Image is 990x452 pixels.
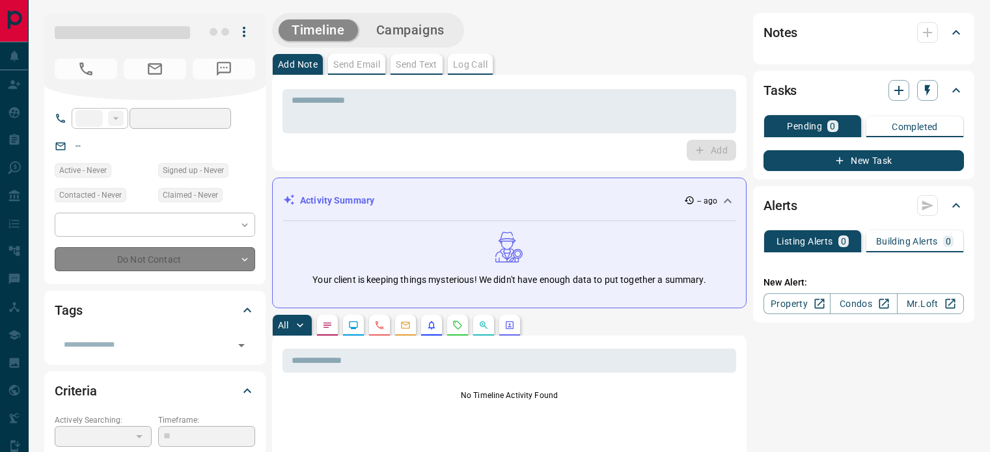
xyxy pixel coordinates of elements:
[830,122,835,131] p: 0
[763,80,797,101] h2: Tasks
[763,22,797,43] h2: Notes
[55,414,152,426] p: Actively Searching:
[158,414,255,426] p: Timeframe:
[841,237,846,246] p: 0
[59,189,122,202] span: Contacted - Never
[478,320,489,330] svg: Opportunities
[426,320,437,330] svg: Listing Alerts
[76,140,81,151] a: --
[193,59,255,79] span: No Number
[322,320,333,330] svg: Notes
[232,336,251,354] button: Open
[283,189,736,213] div: Activity Summary-- ago
[55,295,255,326] div: Tags
[312,273,706,287] p: Your client is keeping things mysterious! We didn't have enough data to put together a summary.
[55,247,255,271] div: Do Not Contact
[452,320,463,330] svg: Requests
[163,164,224,177] span: Signed up - Never
[348,320,359,330] svg: Lead Browsing Activity
[763,17,964,48] div: Notes
[763,276,964,289] p: New Alert:
[697,195,717,207] p: -- ago
[763,195,797,216] h2: Alerts
[787,122,822,131] p: Pending
[897,293,964,314] a: Mr.Loft
[876,237,938,246] p: Building Alerts
[892,122,938,131] p: Completed
[163,189,218,202] span: Claimed - Never
[763,190,964,221] div: Alerts
[763,75,964,106] div: Tasks
[55,380,97,401] h2: Criteria
[278,60,318,69] p: Add Note
[763,293,831,314] a: Property
[946,237,951,246] p: 0
[504,320,515,330] svg: Agent Actions
[282,390,736,401] p: No Timeline Activity Found
[55,375,255,406] div: Criteria
[763,150,964,171] button: New Task
[55,59,117,79] span: No Number
[363,20,458,41] button: Campaigns
[300,194,374,207] p: Activity Summary
[124,59,186,79] span: No Email
[374,320,385,330] svg: Calls
[59,164,107,177] span: Active - Never
[278,321,288,330] p: All
[400,320,411,330] svg: Emails
[777,237,833,246] p: Listing Alerts
[279,20,358,41] button: Timeline
[830,293,897,314] a: Condos
[55,300,82,321] h2: Tags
